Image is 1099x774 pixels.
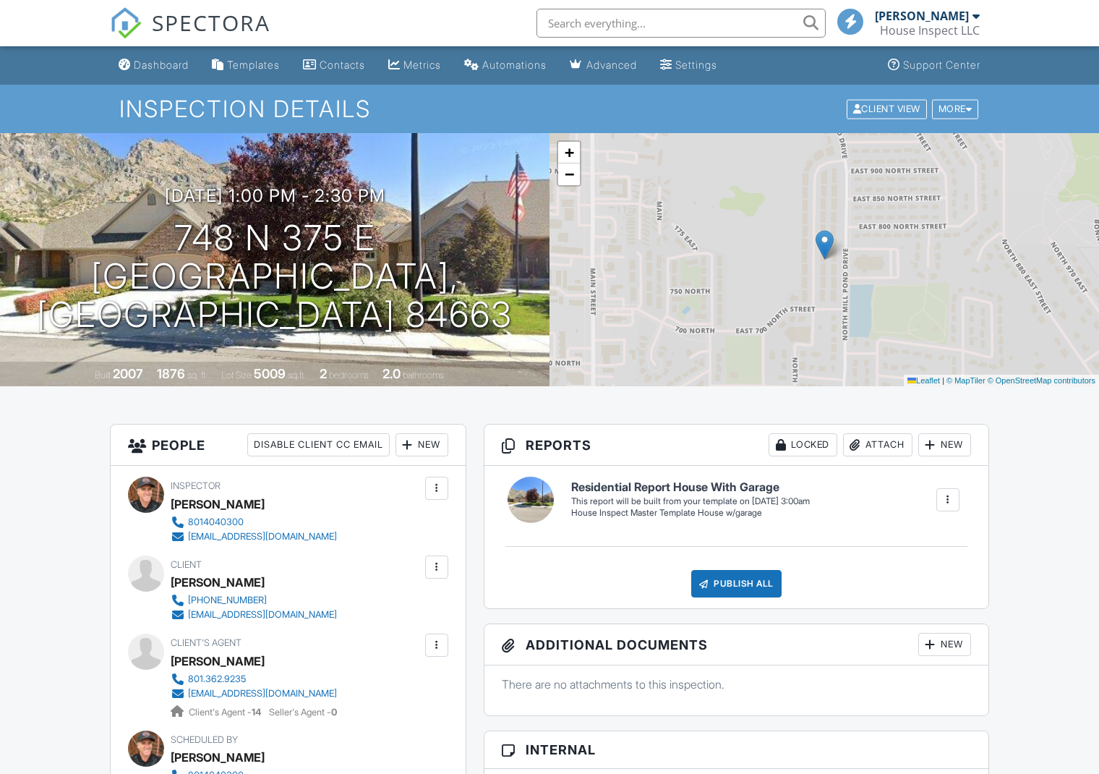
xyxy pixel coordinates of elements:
div: Advanced [586,59,637,71]
div: [EMAIL_ADDRESS][DOMAIN_NAME] [188,531,337,543]
strong: 0 [331,707,337,718]
a: Templates [206,52,286,79]
span: Client's Agent - [189,707,263,718]
div: Settings [675,59,717,71]
span: sq.ft. [288,370,306,380]
div: New [395,433,448,456]
h3: Additional Documents [484,624,988,665]
div: [PERSON_NAME] [875,9,969,23]
h3: People [111,425,466,466]
div: Automations [482,59,547,71]
div: 801.362.9235 [188,673,246,685]
div: Attach [843,433,912,456]
div: New [918,633,971,656]
span: sq. ft. [187,370,208,380]
span: bathrooms [403,370,444,380]
a: Support Center [882,52,986,79]
div: [PERSON_NAME] [171,493,265,515]
div: Metrics [403,59,441,71]
div: 2007 [113,366,143,381]
div: 2 [320,366,327,381]
div: [PERSON_NAME] [171,571,265,593]
a: Automations (Basic) [458,52,552,79]
a: [EMAIL_ADDRESS][DOMAIN_NAME] [171,686,337,701]
span: Client's Agent [171,637,241,648]
a: 8014040300 [171,515,337,530]
a: Zoom out [558,163,580,185]
img: Marker [816,230,834,260]
div: [PERSON_NAME] [171,747,265,768]
div: Locked [769,433,837,456]
a: Client View [845,103,931,114]
span: bedrooms [329,370,369,380]
h3: [DATE] 1:00 pm - 2:30 pm [165,186,385,205]
div: New [918,433,971,456]
h3: Reports [484,425,988,466]
div: 8014040300 [188,516,244,528]
span: Built [95,370,111,380]
span: SPECTORA [152,7,270,38]
input: Search everything... [536,9,826,38]
a: Advanced [564,52,643,79]
span: Seller's Agent - [269,707,337,718]
span: − [565,165,574,183]
p: There are no attachments to this inspection. [502,676,971,692]
div: Contacts [320,59,365,71]
span: Inspector [171,480,221,491]
a: [PERSON_NAME] [171,650,265,672]
img: The Best Home Inspection Software - Spectora [110,7,142,39]
a: Leaflet [907,376,940,385]
div: 1876 [157,366,185,381]
a: Dashboard [113,52,194,79]
div: Disable Client CC Email [247,433,390,456]
a: [EMAIL_ADDRESS][DOMAIN_NAME] [171,608,337,622]
div: This report will be built from your template on [DATE] 3:00am [571,496,810,507]
a: [PHONE_NUMBER] [171,593,337,608]
h3: Internal [484,731,988,769]
div: 5009 [254,366,286,381]
div: House Inspect LLC [880,23,980,38]
strong: 14 [252,707,261,718]
div: 2.0 [382,366,401,381]
h6: Residential Report House With Garage [571,481,810,494]
a: Settings [654,52,723,79]
a: [EMAIL_ADDRESS][DOMAIN_NAME] [171,530,337,544]
a: Contacts [297,52,371,79]
a: 801.362.9235 [171,672,337,686]
a: Metrics [382,52,447,79]
div: House Inspect Master Template House w/garage [571,507,810,519]
h1: 748 N 375 E [GEOGRAPHIC_DATA], [GEOGRAPHIC_DATA] 84663 [23,219,526,333]
a: © OpenStreetMap contributors [988,376,1095,385]
div: [EMAIL_ADDRESS][DOMAIN_NAME] [188,609,337,621]
a: SPECTORA [110,20,270,50]
span: | [942,376,944,385]
div: Publish All [691,570,782,597]
div: Support Center [903,59,980,71]
div: Client View [847,99,927,119]
span: Scheduled By [171,734,238,745]
div: More [932,99,979,119]
a: Zoom in [558,142,580,163]
span: Client [171,559,202,570]
div: Templates [227,59,280,71]
h1: Inspection Details [119,96,980,122]
div: [PHONE_NUMBER] [188,595,267,606]
div: Dashboard [134,59,189,71]
div: [EMAIL_ADDRESS][DOMAIN_NAME] [188,688,337,699]
a: © MapTiler [946,376,985,385]
span: Lot Size [221,370,252,380]
span: + [565,143,574,161]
